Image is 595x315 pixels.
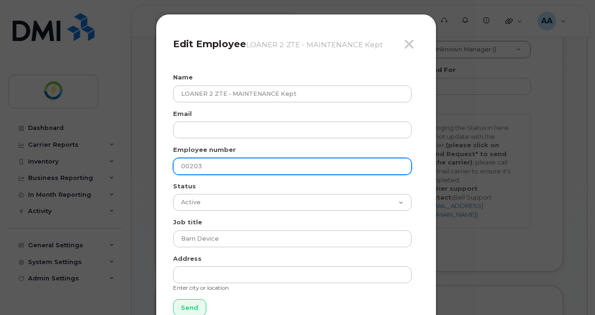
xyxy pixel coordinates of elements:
label: Status [173,182,196,191]
label: Email [173,109,192,118]
label: Job title [173,218,202,227]
small: LOANER 2 ZTE - MAINTENANCE Kept [246,40,383,49]
label: Address [173,254,202,263]
small: Enter city or location [173,284,229,291]
h4: Edit Employee [173,38,419,50]
label: Name [173,73,193,82]
label: Employee number [173,145,236,154]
